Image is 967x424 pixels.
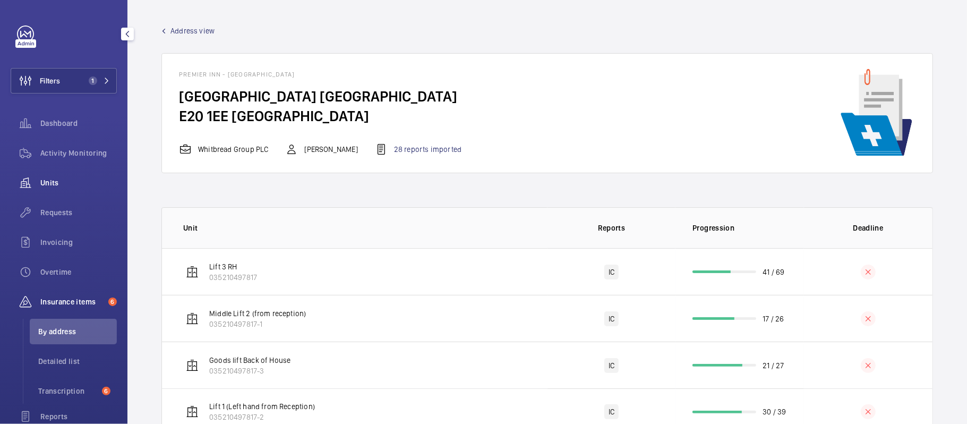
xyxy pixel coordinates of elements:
[40,237,117,248] span: Invoicing
[763,267,784,277] p: 41 / 69
[209,261,257,272] p: Lift 3 RH
[763,360,784,371] p: 21 / 27
[555,223,669,233] p: Reports
[40,296,104,307] span: Insurance items
[209,366,290,376] p: 035210497817-3
[186,405,199,418] img: elevator.svg
[179,71,478,87] h4: Premier Inn - [GEOGRAPHIC_DATA]
[186,266,199,278] img: elevator.svg
[40,75,60,86] span: Filters
[692,223,804,233] p: Progression
[209,412,315,422] p: 035210497817-2
[375,143,461,156] div: 28 reports imported
[209,308,306,319] p: Middle Lift 2 (from reception)
[186,312,199,325] img: elevator.svg
[209,401,315,412] p: Lift 1 (Left hand from Reception)
[11,68,117,94] button: Filters1
[108,298,117,306] span: 6
[89,77,97,85] span: 1
[209,272,257,283] p: 035210497817
[40,411,117,422] span: Reports
[38,386,98,396] span: Transcription
[604,311,619,326] div: IC
[102,387,110,395] span: 6
[285,143,357,156] div: [PERSON_NAME]
[763,406,786,417] p: 30 / 39
[40,118,117,129] span: Dashboard
[40,177,117,188] span: Units
[183,223,547,233] p: Unit
[763,313,784,324] p: 17 / 26
[186,359,199,372] img: elevator.svg
[40,148,117,158] span: Activity Monitoring
[38,326,117,337] span: By address
[38,356,117,367] span: Detailed list
[170,26,215,36] span: Address view
[40,267,117,277] span: Overtime
[811,223,925,233] p: Deadline
[604,404,619,419] div: IC
[604,265,619,279] div: IC
[209,319,306,329] p: 035210497817-1
[40,207,117,218] span: Requests
[604,358,619,373] div: IC
[179,87,478,126] h4: [GEOGRAPHIC_DATA] [GEOGRAPHIC_DATA] E20 1EE [GEOGRAPHIC_DATA]
[209,355,290,366] p: Goods lift Back of House
[179,143,268,156] div: Whitbread Group PLC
